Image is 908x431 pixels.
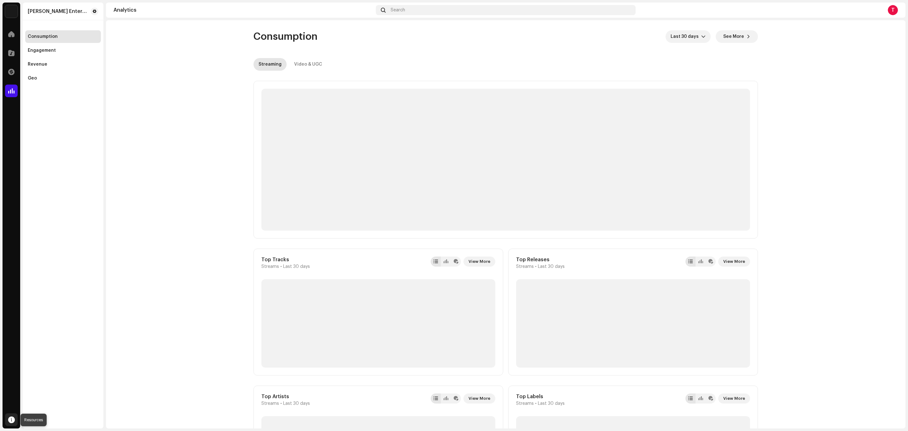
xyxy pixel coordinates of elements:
div: Top Tracks [261,257,310,263]
span: • [280,264,282,269]
span: Streams [261,264,279,269]
span: View More [469,392,490,405]
div: Brockway Entertainment [28,9,88,14]
re-m-nav-item: Geo [25,72,101,85]
span: Last 30 days [538,401,565,406]
span: Last 30 days [538,264,565,269]
div: Top Artists [261,393,310,400]
div: Consumption [28,34,58,39]
div: Geo [28,76,37,81]
div: Video & UGC [294,58,322,71]
span: • [535,401,537,406]
span: Last 30 days [283,401,310,406]
span: • [535,264,537,269]
div: Revenue [28,62,47,67]
span: • [280,401,282,406]
span: Streams [516,264,534,269]
div: T [888,5,898,15]
span: View More [723,392,745,405]
span: Search [391,8,405,13]
div: Top Labels [516,393,565,400]
span: View More [723,255,745,268]
re-m-nav-item: Revenue [25,58,101,71]
span: Streams [516,401,534,406]
div: Streaming [259,58,282,71]
img: 190830b2-3b53-4b0d-992c-d3620458de1d [5,5,18,18]
button: View More [718,393,750,404]
re-m-nav-item: Engagement [25,44,101,57]
button: View More [463,393,495,404]
span: Last 30 days [671,30,701,43]
button: See More [716,30,758,43]
re-m-nav-item: Consumption [25,30,101,43]
div: Analytics [113,8,373,13]
div: dropdown trigger [701,30,706,43]
button: View More [463,257,495,267]
div: Engagement [28,48,56,53]
span: See More [723,30,744,43]
button: View More [718,257,750,267]
span: Consumption [253,30,317,43]
div: Top Releases [516,257,565,263]
span: Last 30 days [283,264,310,269]
span: Streams [261,401,279,406]
span: View More [469,255,490,268]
